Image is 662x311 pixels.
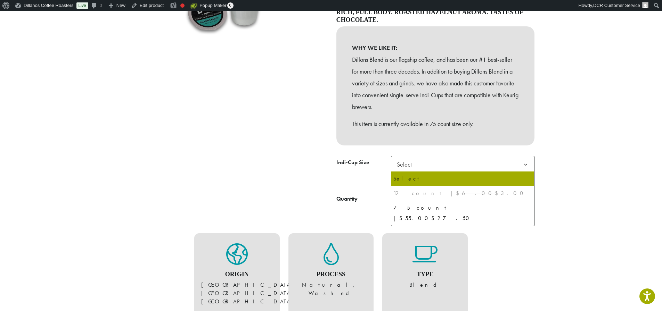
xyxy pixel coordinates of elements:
[391,156,534,173] span: Select
[295,271,367,278] h4: Process
[201,271,273,278] h4: Origin
[336,158,391,168] label: Indi-Cup Size
[336,195,358,203] div: Quantity
[76,2,88,9] a: Live
[393,188,532,199] div: 12-count | $3.00
[352,118,519,130] p: This item is currently available in 75 count size only.
[391,171,534,186] li: Select
[352,42,519,54] b: WHY WE LIKE IT:
[201,243,273,306] figure: [GEOGRAPHIC_DATA], [GEOGRAPHIC_DATA], [GEOGRAPHIC_DATA]
[399,215,431,222] del: $55.00
[456,190,495,197] del: $6.00
[180,3,185,8] div: Needs improvement
[389,243,461,289] figure: Blend
[394,158,419,171] span: Select
[336,9,534,24] h4: Rich, full body. Roasted hazelnut aroma. Tastes of chocolate.
[389,271,461,278] h4: Type
[227,2,234,9] span: 0
[393,203,532,224] div: 75 count | $27.50
[352,54,519,112] p: Dillons Blend is our flagship coffee, and has been our #1 best-seller for more than three decades...
[593,3,640,8] span: DCR Customer Service
[295,243,367,298] figure: Natural, Washed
